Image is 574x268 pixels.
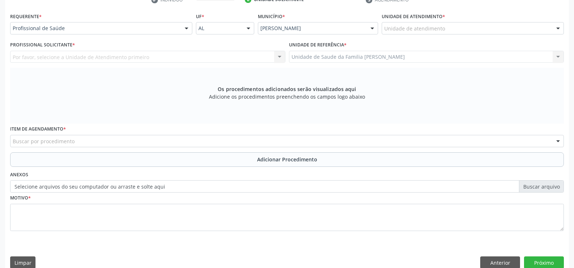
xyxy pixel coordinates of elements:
span: AL [198,25,239,32]
label: Anexos [10,169,28,181]
button: Adicionar Procedimento [10,152,564,167]
label: Município [258,11,285,22]
span: [PERSON_NAME] [260,25,363,32]
span: Os procedimentos adicionados serão visualizados aqui [218,85,356,93]
label: Unidade de atendimento [382,11,445,22]
label: Motivo [10,193,31,204]
span: Adicionar Procedimento [257,156,317,163]
label: Unidade de referência [289,40,347,51]
label: Requerente [10,11,42,22]
label: Profissional Solicitante [10,40,75,51]
label: UF [196,11,204,22]
span: Buscar por procedimento [13,137,75,145]
span: Profissional de Saúde [13,25,177,32]
label: Item de agendamento [10,124,66,135]
span: Unidade de atendimento [384,25,445,32]
span: Adicione os procedimentos preenchendo os campos logo abaixo [209,93,365,100]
